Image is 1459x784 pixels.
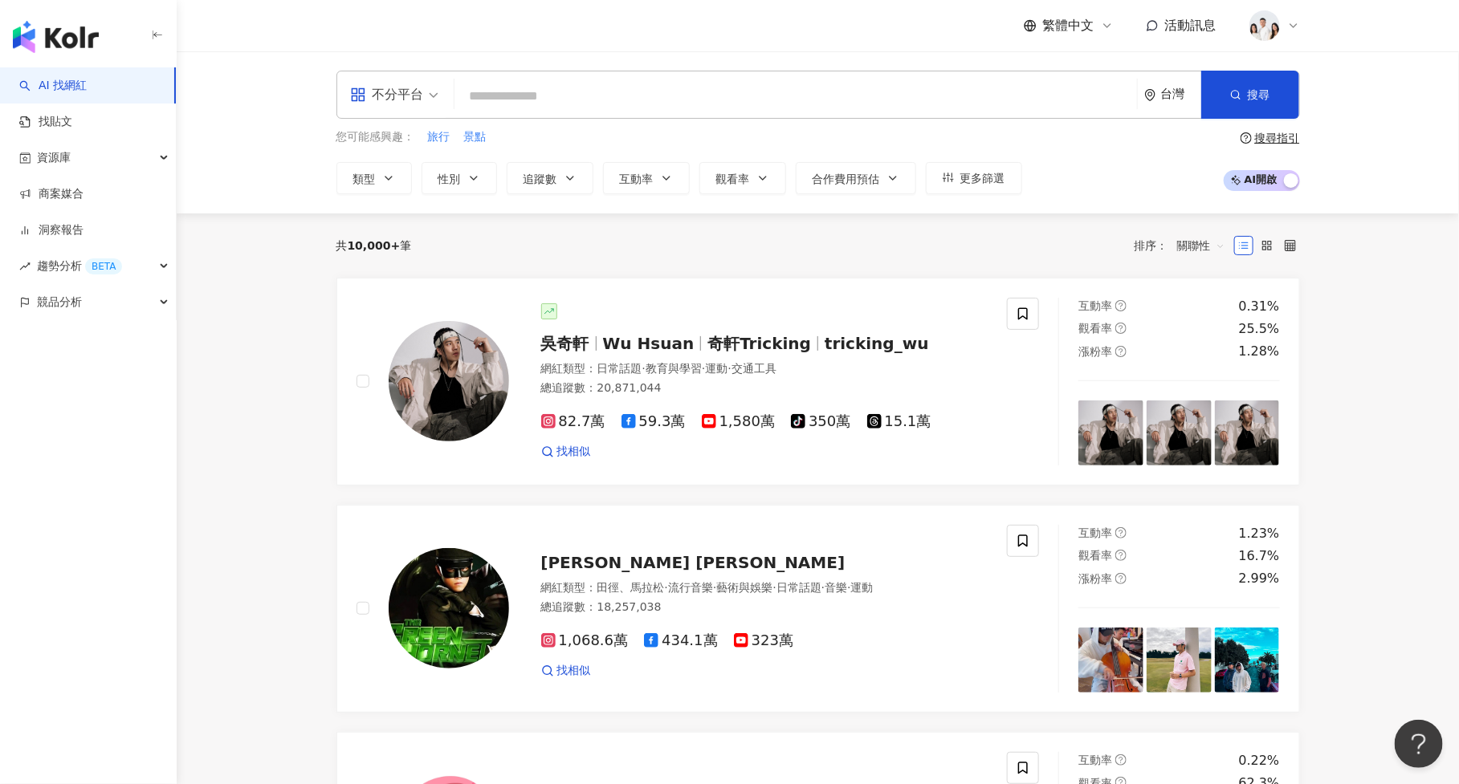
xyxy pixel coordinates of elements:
[350,87,366,103] span: appstore
[851,581,874,594] span: 運動
[541,599,988,615] div: 總追蹤數 ： 18,257,038
[1078,322,1112,335] span: 觀看率
[620,173,654,185] span: 互動率
[557,663,591,679] span: 找相似
[336,239,412,252] div: 共 筆
[705,362,727,375] span: 運動
[19,114,72,130] a: 找貼文
[353,173,376,185] span: 類型
[813,173,880,185] span: 合作費用預估
[1239,752,1280,770] div: 0.22%
[821,581,825,594] span: ·
[557,444,591,460] span: 找相似
[1078,572,1112,585] span: 漲粉率
[825,334,929,353] span: tricking_wu
[847,581,850,594] span: ·
[926,162,1022,194] button: 更多篩選
[1043,17,1094,35] span: 繁體中文
[13,21,99,53] img: logo
[960,172,1005,185] span: 更多篩選
[428,129,450,145] span: 旅行
[463,128,487,146] button: 景點
[1161,87,1201,101] div: 台灣
[1115,550,1127,561] span: question-circle
[1177,233,1225,258] span: 關聯性
[1239,298,1280,315] div: 0.31%
[707,334,811,353] span: 奇軒Tricking
[699,162,786,194] button: 觀看率
[702,362,705,375] span: ·
[541,413,605,430] span: 82.7萬
[336,162,412,194] button: 類型
[541,361,988,377] div: 網紅類型 ：
[1239,343,1280,360] div: 1.28%
[1165,18,1217,33] span: 活動訊息
[1215,400,1280,465] img: post-image
[1115,527,1127,538] span: question-circle
[350,82,424,108] div: 不分平台
[867,413,931,430] span: 15.1萬
[776,581,821,594] span: 日常話題
[389,548,509,668] img: KOL Avatar
[1115,323,1127,334] span: question-circle
[646,362,702,375] span: 教育與學習
[603,334,695,353] span: Wu Hsuan
[597,362,642,375] span: 日常話題
[1147,400,1212,465] img: post-image
[19,261,31,272] span: rise
[1115,754,1127,766] span: question-circle
[389,321,509,441] img: KOL Avatar
[1239,525,1280,542] div: 1.23%
[37,140,71,176] span: 資源庫
[37,284,82,320] span: 競品分析
[1239,547,1280,565] div: 16.7%
[336,505,1300,713] a: KOL Avatar[PERSON_NAME] [PERSON_NAME]網紅類型：田徑、馬拉松·流行音樂·藝術與娛樂·日常話題·音樂·運動總追蹤數：18,257,0381,068.6萬434....
[702,413,776,430] span: 1,580萬
[507,162,593,194] button: 追蹤數
[422,162,497,194] button: 性別
[37,248,122,284] span: 趨勢分析
[348,239,401,252] span: 10,000+
[644,632,718,649] span: 434.1萬
[1248,88,1270,101] span: 搜尋
[85,258,122,274] div: BETA
[1239,320,1280,338] div: 25.5%
[1078,526,1112,539] span: 互動率
[1078,549,1112,562] span: 觀看率
[336,278,1300,485] a: KOL Avatar吳奇軒Wu Hsuan奇軒Trickingtricking_wu網紅類型：日常話題·教育與學習·運動·交通工具總追蹤數：20,871,04482.7萬59.3萬1,580萬3...
[734,632,793,649] span: 323萬
[1115,346,1127,357] span: question-circle
[796,162,916,194] button: 合作費用預估
[1239,570,1280,587] div: 2.99%
[19,186,84,202] a: 商案媒合
[772,581,776,594] span: ·
[1078,754,1112,766] span: 互動率
[597,581,665,594] span: 田徑、馬拉松
[1201,71,1299,119] button: 搜尋
[1135,233,1234,258] div: 排序：
[19,222,84,238] a: 洞察報告
[541,444,591,460] a: 找相似
[541,580,988,596] div: 網紅類型 ：
[1147,628,1212,693] img: post-image
[1115,573,1127,584] span: question-circle
[541,334,589,353] span: 吳奇軒
[716,581,772,594] span: 藝術與娛樂
[541,663,591,679] a: 找相似
[668,581,713,594] span: 流行音樂
[1144,89,1156,101] span: environment
[716,173,750,185] span: 觀看率
[1078,628,1143,693] img: post-image
[427,128,451,146] button: 旅行
[791,413,850,430] span: 350萬
[732,362,776,375] span: 交通工具
[642,362,646,375] span: ·
[464,129,487,145] span: 景點
[825,581,847,594] span: 音樂
[1395,720,1443,768] iframe: Help Scout Beacon - Open
[541,553,846,572] span: [PERSON_NAME] [PERSON_NAME]
[622,413,686,430] span: 59.3萬
[541,632,629,649] span: 1,068.6萬
[1115,300,1127,311] span: question-circle
[713,581,716,594] span: ·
